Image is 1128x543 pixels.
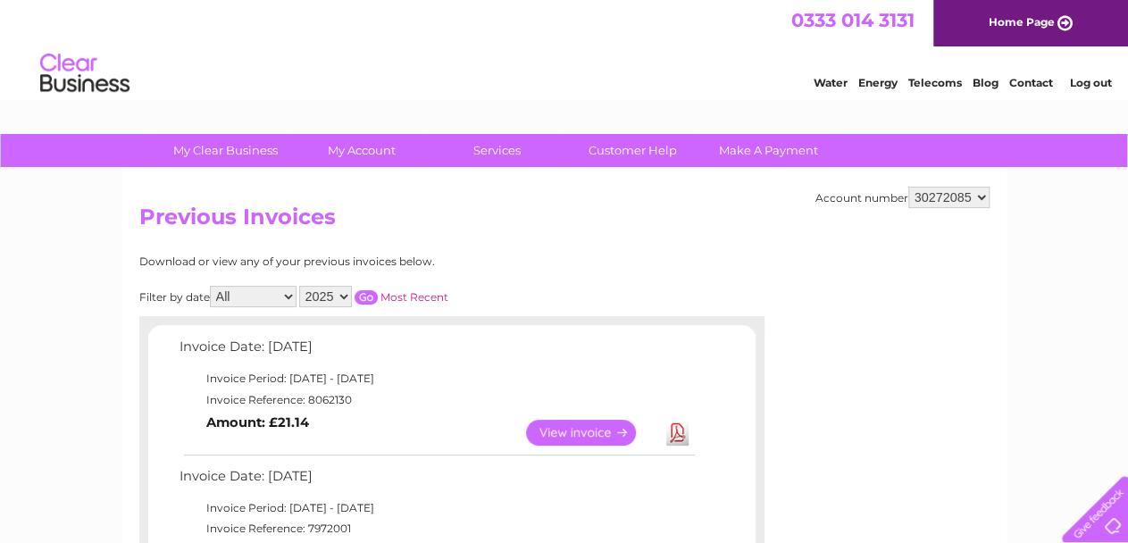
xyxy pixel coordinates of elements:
[175,497,698,519] td: Invoice Period: [DATE] - [DATE]
[791,9,915,31] a: 0333 014 3131
[288,134,435,167] a: My Account
[858,76,898,89] a: Energy
[380,290,448,304] a: Most Recent
[1009,76,1053,89] a: Contact
[175,464,698,497] td: Invoice Date: [DATE]
[973,76,998,89] a: Blog
[908,76,962,89] a: Telecoms
[559,134,706,167] a: Customer Help
[175,335,698,368] td: Invoice Date: [DATE]
[175,518,698,539] td: Invoice Reference: 7972001
[152,134,299,167] a: My Clear Business
[526,420,657,446] a: View
[814,76,848,89] a: Water
[143,10,987,87] div: Clear Business is a trading name of Verastar Limited (registered in [GEOGRAPHIC_DATA] No. 3667643...
[666,420,689,446] a: Download
[206,414,309,430] b: Amount: £21.14
[1069,76,1111,89] a: Log out
[139,205,990,238] h2: Previous Invoices
[423,134,571,167] a: Services
[39,46,130,101] img: logo.png
[815,187,990,208] div: Account number
[175,368,698,389] td: Invoice Period: [DATE] - [DATE]
[139,286,608,307] div: Filter by date
[139,255,608,268] div: Download or view any of your previous invoices below.
[175,389,698,411] td: Invoice Reference: 8062130
[695,134,842,167] a: Make A Payment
